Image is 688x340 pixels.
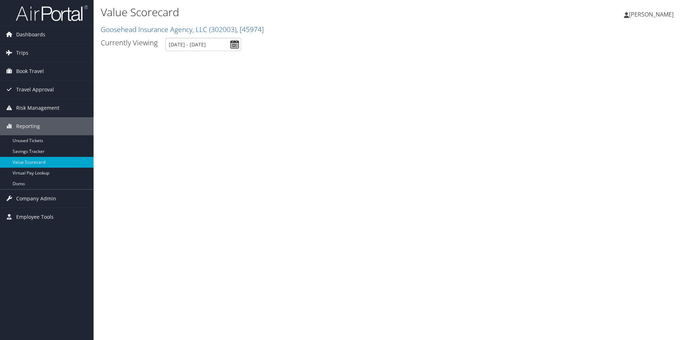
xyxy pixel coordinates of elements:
h3: Currently Viewing [101,38,158,47]
a: Goosehead Insurance Agency, LLC [101,24,264,34]
span: Company Admin [16,190,56,208]
input: [DATE] - [DATE] [166,38,241,51]
span: , [ 45974 ] [236,24,264,34]
span: Travel Approval [16,81,54,99]
span: Employee Tools [16,208,54,226]
span: [PERSON_NAME] [629,10,674,18]
h1: Value Scorecard [101,5,488,20]
a: [PERSON_NAME] [624,4,681,25]
span: ( 302003 ) [209,24,236,34]
span: Risk Management [16,99,59,117]
span: Dashboards [16,26,45,44]
img: airportal-logo.png [16,5,88,22]
span: Trips [16,44,28,62]
span: Reporting [16,117,40,135]
span: Book Travel [16,62,44,80]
